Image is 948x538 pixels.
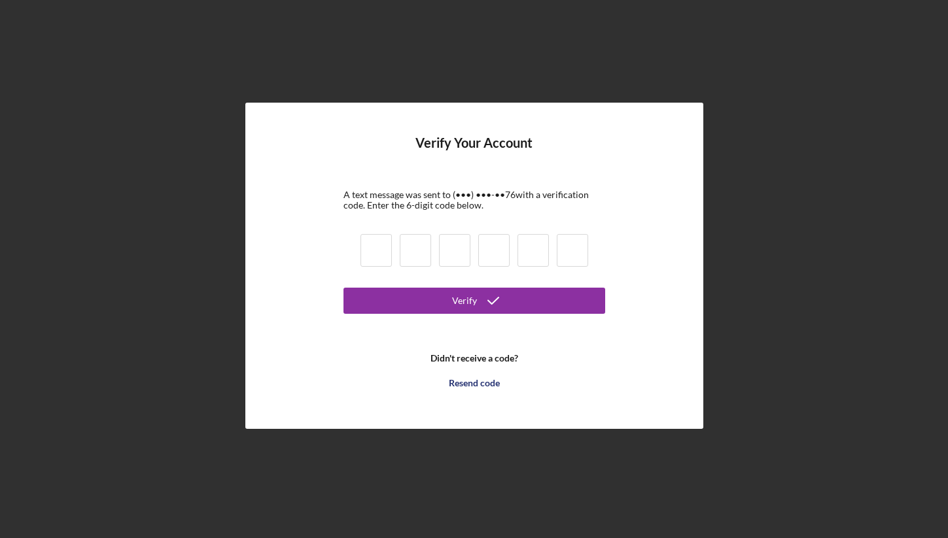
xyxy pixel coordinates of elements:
[449,370,500,396] div: Resend code
[343,370,605,396] button: Resend code
[452,288,477,314] div: Verify
[343,190,605,210] div: A text message was sent to (•••) •••-•• 76 with a verification code. Enter the 6-digit code below.
[415,135,533,170] h4: Verify Your Account
[430,353,518,363] b: Didn't receive a code?
[343,288,605,314] button: Verify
